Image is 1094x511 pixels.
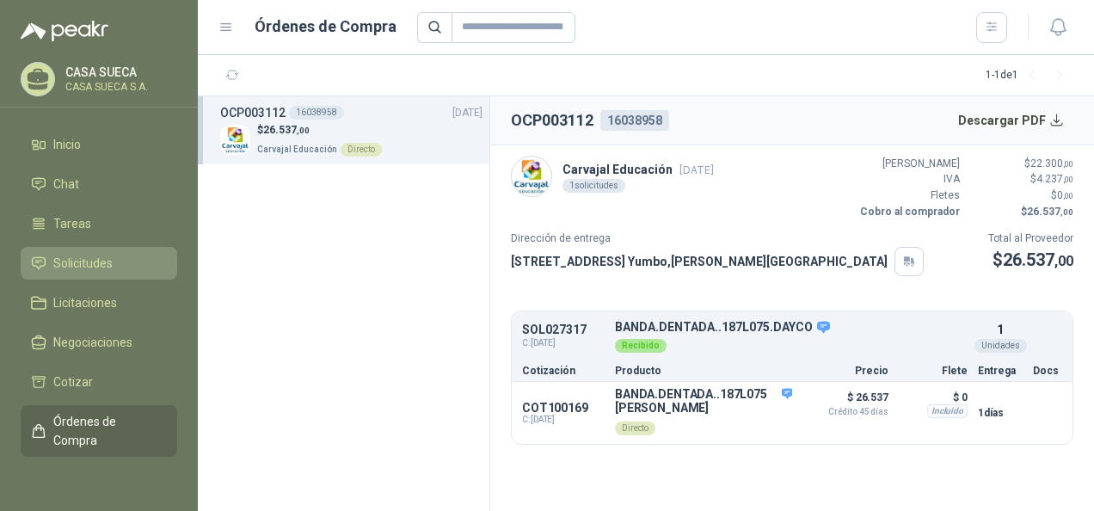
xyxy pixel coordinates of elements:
span: 0 [1057,189,1073,201]
span: Órdenes de Compra [53,412,161,450]
div: 1 - 1 de 1 [986,62,1073,89]
span: C: [DATE] [522,336,605,350]
span: 26.537 [263,124,310,136]
span: 26.537 [1027,206,1073,218]
p: Total al Proveedor [988,231,1073,247]
a: Inicio [21,128,177,161]
span: 26.537 [1003,249,1073,270]
a: Órdenes de Compra [21,405,177,457]
a: Solicitudes [21,247,177,280]
div: Recibido [615,339,667,353]
p: Producto [615,366,792,376]
p: $ 26.537 [802,387,888,416]
p: $ [988,247,1073,274]
span: [DATE] [452,105,482,121]
a: Tareas [21,207,177,240]
p: Cotización [522,366,605,376]
div: 16038958 [600,110,669,131]
a: OCP00311216038958[DATE] Company Logo$26.537,00Carvajal EducaciónDirecto [220,103,482,157]
a: Negociaciones [21,326,177,359]
h3: OCP003112 [220,103,286,122]
p: Entrega [978,366,1023,376]
a: Chat [21,168,177,200]
p: IVA [857,171,960,188]
span: Carvajal Educación [257,145,337,154]
p: Dirección de entrega [511,231,924,247]
p: COT100169 [522,401,605,415]
span: Tareas [53,214,91,233]
span: ,00 [1063,191,1073,200]
p: SOL027317 [522,323,605,336]
img: Logo peakr [21,21,108,41]
span: C: [DATE] [522,415,605,425]
div: Incluido [927,404,968,418]
h1: Órdenes de Compra [255,15,396,39]
p: CASA SUECA [65,66,173,78]
p: $ [970,204,1073,220]
span: ,00 [297,126,310,135]
span: Chat [53,175,79,194]
span: 4.237 [1036,173,1073,185]
span: [DATE] [679,163,714,176]
span: ,00 [1060,207,1073,217]
p: [PERSON_NAME] [857,156,960,172]
span: ,00 [1063,159,1073,169]
span: Crédito 45 días [802,408,888,416]
a: Remisiones [21,464,177,496]
span: Cotizar [53,372,93,391]
div: 16038958 [289,106,344,120]
p: $ [970,171,1073,188]
p: Fletes [857,188,960,204]
div: Unidades [974,339,1027,353]
p: [STREET_ADDRESS] Yumbo , [PERSON_NAME][GEOGRAPHIC_DATA] [511,252,888,271]
img: Company Logo [220,125,250,155]
p: CASA SUECA S.A. [65,82,173,92]
p: Flete [899,366,968,376]
span: ,00 [1054,253,1073,269]
span: Negociaciones [53,333,132,352]
p: BANDA.DENTADA..187L075.DAYCO [615,320,968,336]
div: 1 solicitudes [562,179,625,193]
p: $ [970,156,1073,172]
div: Directo [615,422,655,435]
p: Precio [802,366,888,376]
a: Licitaciones [21,286,177,319]
p: $ [970,188,1073,204]
span: Licitaciones [53,293,117,312]
p: 1 [997,320,1004,339]
p: $ 0 [899,387,968,408]
span: Inicio [53,135,81,154]
span: Solicitudes [53,254,113,273]
p: Carvajal Educación [562,160,714,179]
img: Company Logo [512,157,551,196]
a: Cotizar [21,366,177,398]
p: Cobro al comprador [857,204,960,220]
h2: OCP003112 [511,108,593,132]
span: ,00 [1063,175,1073,184]
span: 22.300 [1030,157,1073,169]
p: $ [257,122,382,139]
div: Directo [341,143,382,157]
p: BANDA.DENTADA..187L075 [PERSON_NAME] [615,387,792,415]
p: Docs [1033,366,1062,376]
p: 1 días [978,403,1023,423]
button: Descargar PDF [949,103,1074,138]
